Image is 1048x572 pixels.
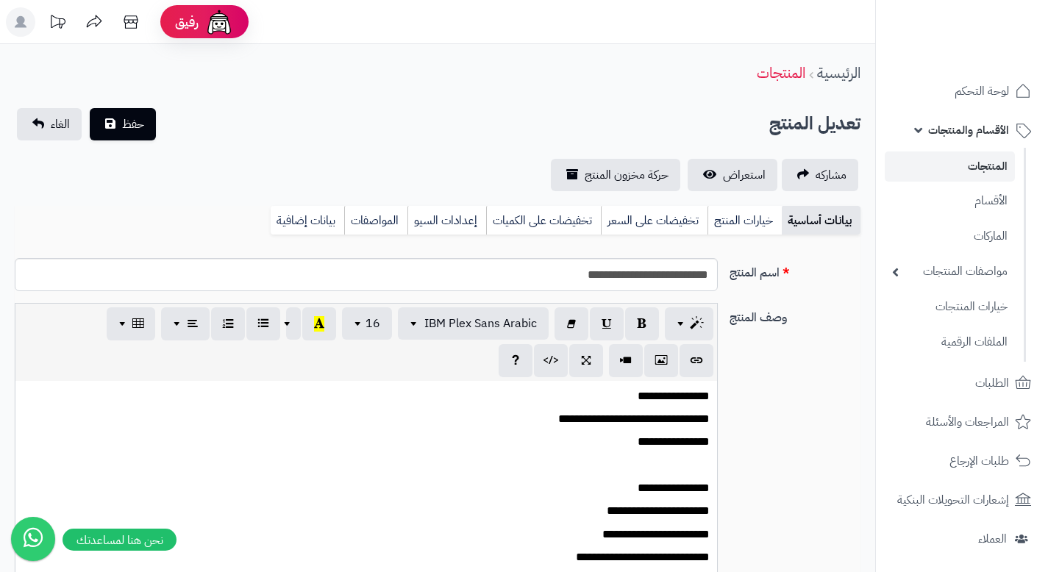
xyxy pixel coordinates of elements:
a: الغاء [17,108,82,140]
a: مشاركه [782,159,858,191]
img: ai-face.png [204,7,234,37]
a: تحديثات المنصة [39,7,76,40]
a: تخفيضات على الكميات [486,206,601,235]
a: إعدادات السيو [407,206,486,235]
a: الأقسام [885,185,1015,217]
a: لوحة التحكم [885,74,1039,109]
button: 16 [342,307,392,340]
span: حركة مخزون المنتج [585,166,669,184]
span: رفيق [175,13,199,31]
a: حركة مخزون المنتج [551,159,680,191]
a: الرئيسية [817,62,860,84]
span: لوحة التحكم [955,81,1009,101]
h2: تعديل المنتج [769,109,860,139]
span: 16 [366,315,380,332]
a: الماركات [885,221,1015,252]
a: بيانات إضافية [271,206,344,235]
span: مشاركه [816,166,846,184]
a: مواصفات المنتجات [885,256,1015,287]
span: العملاء [978,529,1007,549]
button: حفظ [90,108,156,140]
button: IBM Plex Sans Arabic [398,307,549,340]
a: استعراض [688,159,777,191]
span: طلبات الإرجاع [949,451,1009,471]
label: وصف المنتج [724,303,866,326]
span: استعراض [723,166,766,184]
label: اسم المنتج [724,258,866,282]
span: حفظ [122,115,144,133]
span: الطلبات [975,373,1009,393]
span: إشعارات التحويلات البنكية [897,490,1009,510]
a: الملفات الرقمية [885,326,1015,358]
a: المنتجات [885,151,1015,182]
a: بيانات أساسية [782,206,860,235]
a: المواصفات [344,206,407,235]
a: المنتجات [757,62,805,84]
a: طلبات الإرجاع [885,443,1039,479]
span: المراجعات والأسئلة [926,412,1009,432]
a: خيارات المنتج [707,206,782,235]
span: IBM Plex Sans Arabic [424,315,537,332]
a: تخفيضات على السعر [601,206,707,235]
a: إشعارات التحويلات البنكية [885,482,1039,518]
a: المراجعات والأسئلة [885,404,1039,440]
span: الغاء [51,115,70,133]
span: الأقسام والمنتجات [928,120,1009,140]
a: خيارات المنتجات [885,291,1015,323]
a: العملاء [885,521,1039,557]
a: الطلبات [885,365,1039,401]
